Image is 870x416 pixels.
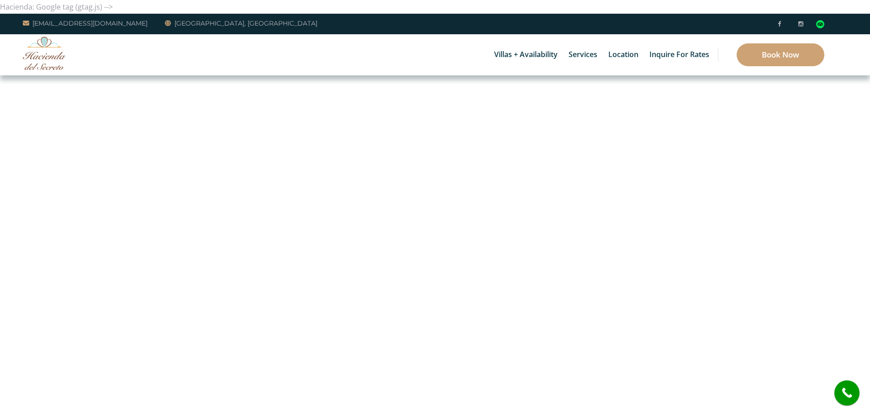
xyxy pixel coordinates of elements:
[564,34,602,75] a: Services
[834,380,859,405] a: call
[645,34,714,75] a: Inquire for Rates
[165,18,317,29] a: [GEOGRAPHIC_DATA], [GEOGRAPHIC_DATA]
[816,20,824,28] div: Read traveler reviews on Tripadvisor
[816,20,824,28] img: Tripadvisor_logomark.svg
[837,383,857,403] i: call
[490,34,562,75] a: Villas + Availability
[737,43,824,66] a: Book Now
[23,37,66,70] img: Awesome Logo
[23,18,148,29] a: [EMAIL_ADDRESS][DOMAIN_NAME]
[604,34,643,75] a: Location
